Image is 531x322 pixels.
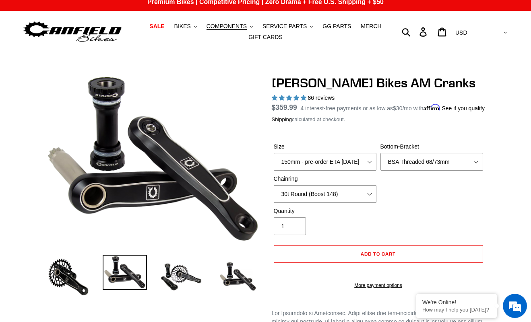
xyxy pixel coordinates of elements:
img: d_696896380_company_1647369064580_696896380 [26,40,46,60]
a: SALE [145,21,168,32]
textarea: Type your message and hit 'Enter' [4,220,153,248]
span: SALE [149,23,164,30]
span: We're online! [47,101,111,183]
img: Canfield Bikes [22,19,123,45]
div: calculated at checkout. [272,116,485,124]
img: Load image into Gallery viewer, Canfield Bikes AM Cranks [46,255,91,299]
p: How may I help you today? [422,307,491,313]
span: Affirm [424,104,440,111]
button: BIKES [170,21,201,32]
label: Bottom-Bracket [380,142,483,151]
a: Shipping [272,116,292,123]
span: GG PARTS [322,23,351,30]
a: MERCH [357,21,385,32]
div: Chat with us now [54,45,147,56]
span: GIFT CARDS [248,34,283,41]
span: BIKES [174,23,191,30]
span: $359.99 [272,103,297,111]
p: 4 interest-free payments or as low as /mo with . [301,102,485,113]
a: GIFT CARDS [244,32,287,43]
label: Size [274,142,376,151]
div: Navigation go back [9,44,21,56]
button: COMPONENTS [202,21,257,32]
a: See if you qualify - Learn more about Affirm Financing (opens in modal) [442,105,485,111]
img: Load image into Gallery viewer, CANFIELD-AM_DH-CRANKS [215,255,260,299]
span: Add to cart [361,251,396,257]
div: Minimize live chat window [132,4,151,23]
span: MERCH [361,23,381,30]
span: COMPONENTS [207,23,247,30]
span: SERVICE PARTS [262,23,307,30]
label: Quantity [274,207,376,215]
span: 86 reviews [308,95,335,101]
a: GG PARTS [318,21,355,32]
button: Add to cart [274,245,483,263]
img: Load image into Gallery viewer, Canfield Cranks [103,255,147,290]
img: Load image into Gallery viewer, Canfield Bikes AM Cranks [159,255,203,299]
button: SERVICE PARTS [258,21,317,32]
a: More payment options [274,282,483,289]
label: Chainring [274,175,376,183]
div: We're Online! [422,299,491,305]
span: $30 [393,105,402,111]
h1: [PERSON_NAME] Bikes AM Cranks [272,75,485,91]
span: 4.97 stars [272,95,308,101]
